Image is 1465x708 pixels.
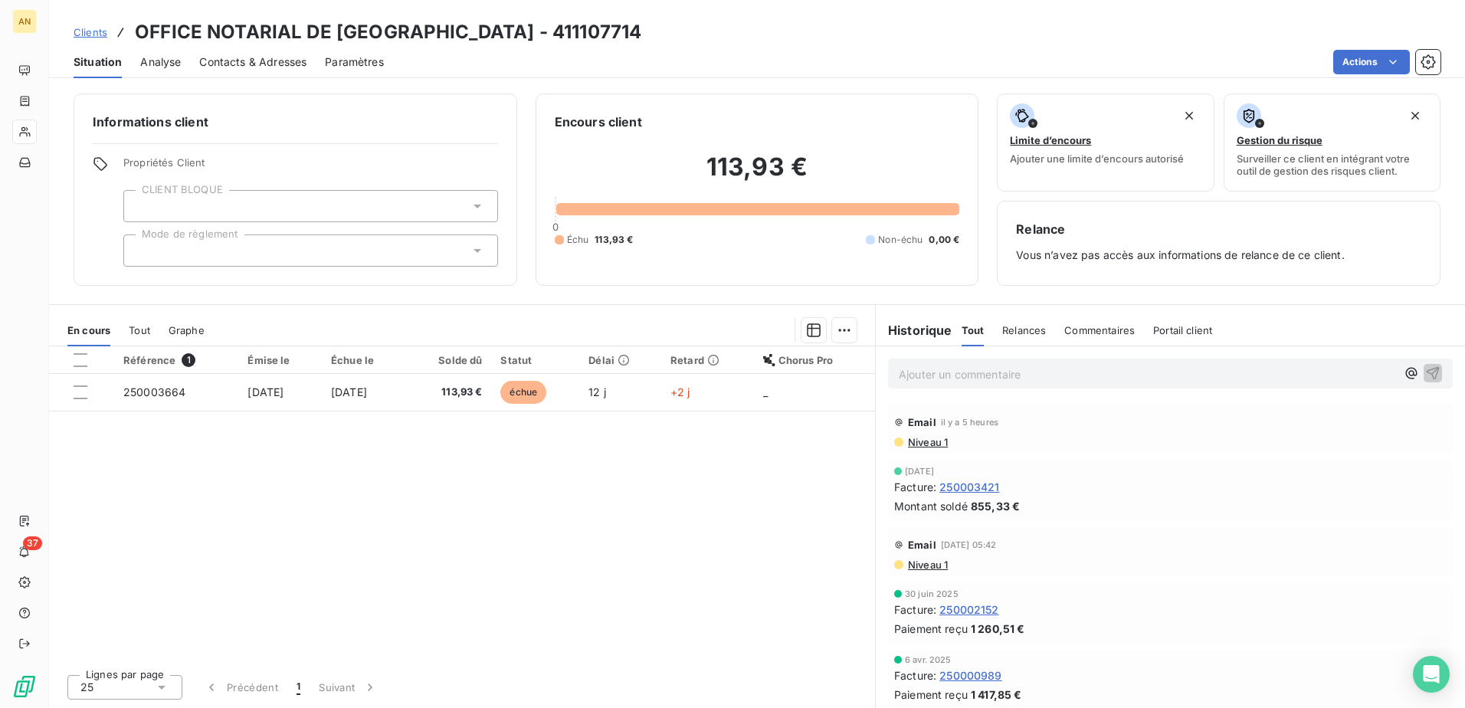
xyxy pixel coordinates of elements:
span: il y a 5 heures [941,418,998,427]
span: 1 [182,353,195,367]
div: Retard [670,354,745,366]
span: Ajouter une limite d’encours autorisé [1010,152,1184,165]
span: Propriétés Client [123,156,498,178]
span: Clients [74,26,107,38]
span: Surveiller ce client en intégrant votre outil de gestion des risques client. [1237,152,1427,177]
span: Non-échu [878,233,923,247]
div: Émise le [247,354,313,366]
div: Chorus Pro [763,354,867,366]
h6: Historique [876,321,952,339]
span: Contacts & Adresses [199,54,306,70]
span: +2 j [670,385,690,398]
span: 855,33 € [971,498,1020,514]
span: Tout [962,324,985,336]
span: Facture : [894,601,936,618]
span: Niveau 1 [906,436,948,448]
span: [DATE] [247,385,283,398]
span: Email [908,416,936,428]
h6: Encours client [555,113,642,131]
button: Précédent [195,671,287,703]
div: Échue le [331,354,397,366]
span: Échu [567,233,589,247]
div: Open Intercom Messenger [1413,656,1450,693]
button: Limite d’encoursAjouter une limite d’encours autorisé [997,93,1214,192]
span: Niveau 1 [906,559,948,571]
span: 1 417,85 € [971,687,1022,703]
h6: Relance [1016,220,1421,238]
span: En cours [67,324,110,336]
span: [DATE] [331,385,367,398]
span: 25 [80,680,93,695]
span: Commentaires [1064,324,1135,336]
a: Clients [74,25,107,40]
h2: 113,93 € [555,152,960,198]
span: Situation [74,54,122,70]
span: 12 j [588,385,606,398]
span: Montant soldé [894,498,968,514]
img: Logo LeanPay [12,674,37,699]
span: 1 260,51 € [971,621,1025,637]
span: Portail client [1153,324,1212,336]
span: 250003664 [123,385,185,398]
span: Paiement reçu [894,621,968,637]
h3: OFFICE NOTARIAL DE [GEOGRAPHIC_DATA] - 411107714 [135,18,641,46]
span: 1 [297,680,300,695]
span: Paiement reçu [894,687,968,703]
span: Relances [1002,324,1046,336]
span: 250002152 [939,601,998,618]
span: Graphe [169,324,205,336]
button: Gestion du risqueSurveiller ce client en intégrant votre outil de gestion des risques client. [1224,93,1440,192]
span: 37 [23,536,42,550]
span: _ [763,385,768,398]
div: AN [12,9,37,34]
span: [DATE] [905,467,934,476]
span: 113,93 € [415,385,482,400]
button: Suivant [310,671,387,703]
span: 113,93 € [595,233,633,247]
div: Référence [123,353,229,367]
div: Délai [588,354,652,366]
span: Email [908,539,936,551]
div: Statut [500,354,570,366]
input: Ajouter une valeur [136,199,149,213]
span: Facture : [894,667,936,683]
span: 0 [552,221,559,233]
span: Paramètres [325,54,384,70]
h6: Informations client [93,113,498,131]
span: 30 juin 2025 [905,589,959,598]
span: [DATE] 05:42 [941,540,997,549]
button: Actions [1333,50,1410,74]
button: 1 [287,671,310,703]
input: Ajouter une valeur [136,244,149,257]
span: 250000989 [939,667,1001,683]
span: Analyse [140,54,181,70]
div: Vous n’avez pas accès aux informations de relance de ce client. [1016,220,1421,267]
span: 250003421 [939,479,999,495]
div: Solde dû [415,354,482,366]
span: 0,00 € [929,233,959,247]
span: Gestion du risque [1237,134,1322,146]
span: 6 avr. 2025 [905,655,952,664]
span: Tout [129,324,150,336]
span: échue [500,381,546,404]
span: Limite d’encours [1010,134,1091,146]
span: Facture : [894,479,936,495]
